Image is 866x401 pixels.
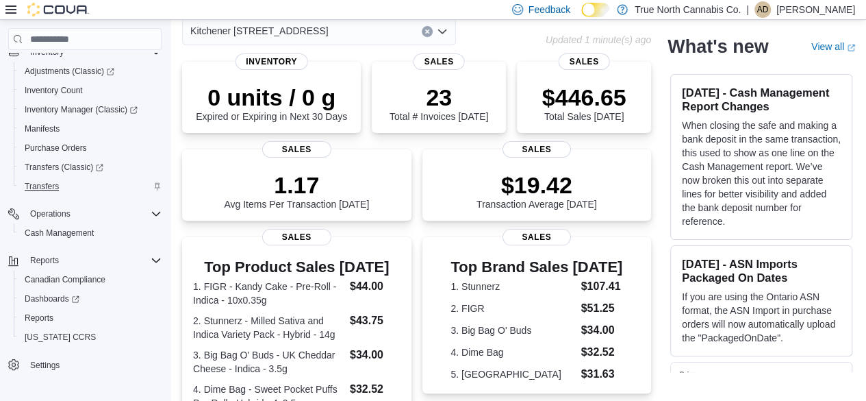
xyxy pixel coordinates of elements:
svg: External link [847,43,855,51]
a: Reports [19,310,59,326]
span: Cash Management [19,225,162,241]
dt: 2. FIGR [450,302,575,315]
a: Transfers [19,178,64,195]
span: Inventory Manager (Classic) [19,101,162,118]
a: Cash Management [19,225,99,241]
p: [PERSON_NAME] [776,1,855,18]
dt: 1. FIGR - Kandy Cake - Pre-Roll - Indica - 10x0.35g [193,280,344,307]
a: Transfers (Classic) [14,158,167,177]
a: Canadian Compliance [19,271,111,288]
span: Settings [30,360,60,371]
dt: 2. Stunnerz - Milled Sativa and Indica Variety Pack - Hybrid - 14g [193,314,344,341]
span: AD [757,1,769,18]
span: Purchase Orders [25,143,87,154]
span: Manifests [19,121,162,137]
span: Washington CCRS [19,329,162,345]
h3: [DATE] - Cash Management Report Changes [682,86,841,113]
dd: $107.41 [581,278,622,295]
dt: 4. Dime Bag [450,345,575,359]
span: Cash Management [25,228,94,239]
span: Inventory [235,53,308,70]
span: Purchase Orders [19,140,162,156]
dd: $32.52 [581,344,622,361]
a: Settings [25,357,65,374]
span: Transfers [19,178,162,195]
a: Transfers (Classic) [19,159,109,175]
button: Settings [3,355,167,375]
span: Manifests [25,123,60,134]
p: Updated 1 minute(s) ago [546,34,651,45]
span: Operations [30,208,71,219]
dd: $31.63 [581,366,622,382]
button: Manifests [14,119,167,138]
span: Sales [559,53,610,70]
button: Operations [25,206,76,222]
a: Dashboards [14,289,167,308]
button: Operations [3,204,167,223]
span: Transfers (Classic) [25,162,103,173]
span: Canadian Compliance [19,271,162,288]
button: Reports [25,252,64,269]
dd: $34.00 [350,347,400,363]
a: Inventory Manager (Classic) [19,101,143,118]
p: | [746,1,749,18]
a: Manifests [19,121,65,137]
button: Canadian Compliance [14,270,167,289]
a: [US_STATE] CCRS [19,329,101,345]
span: Sales [502,229,571,245]
a: Adjustments (Classic) [14,62,167,81]
span: Adjustments (Classic) [25,66,114,77]
button: Cash Management [14,223,167,243]
span: Reports [19,310,162,326]
span: Transfers [25,181,59,192]
div: Total # Invoices [DATE] [390,84,488,122]
span: Inventory Count [19,82,162,99]
span: Reports [25,313,53,324]
span: Operations [25,206,162,222]
span: Inventory Manager (Classic) [25,104,138,115]
button: Clear input [422,26,433,37]
span: Sales [502,141,571,158]
button: Reports [14,308,167,328]
dd: $51.25 [581,300,622,317]
input: Dark Mode [581,3,610,17]
div: Alexander Davidd [754,1,771,18]
dt: 3. Big Bag O' Buds - UK Cheddar Cheese - Indica - 3.5g [193,348,344,376]
span: Sales [262,141,331,158]
div: Avg Items Per Transaction [DATE] [224,171,369,210]
span: Sales [262,229,331,245]
p: If you are using the Ontario ASN format, the ASN Import in purchase orders will now automatically... [682,290,841,345]
button: Reports [3,251,167,270]
p: 1.17 [224,171,369,199]
span: Adjustments (Classic) [19,63,162,80]
dt: 1. Stunnerz [450,280,575,293]
h3: [DATE] - ASN Imports Packaged On Dates [682,257,841,284]
span: [US_STATE] CCRS [25,332,96,343]
button: Purchase Orders [14,138,167,158]
span: Kitchener [STREET_ADDRESS] [190,23,329,39]
dd: $32.52 [350,381,400,398]
div: Transaction Average [DATE] [476,171,597,210]
a: Inventory Count [19,82,88,99]
p: True North Cannabis Co. [635,1,741,18]
a: Inventory Manager (Classic) [14,100,167,119]
dt: 3. Big Bag O' Buds [450,324,575,337]
span: Transfers (Classic) [19,159,162,175]
span: Settings [25,356,162,374]
h2: What's new [667,36,768,58]
h3: Top Product Sales [DATE] [193,259,400,276]
p: 23 [390,84,488,111]
span: Dashboards [25,293,79,304]
p: $19.42 [476,171,597,199]
h3: Top Brand Sales [DATE] [450,259,622,276]
a: View allExternal link [811,41,855,52]
dt: 5. [GEOGRAPHIC_DATA] [450,367,575,381]
button: Transfers [14,177,167,196]
dd: $43.75 [350,313,400,329]
p: $446.65 [542,84,626,111]
span: Dashboards [19,291,162,307]
a: Purchase Orders [19,140,92,156]
a: Adjustments (Classic) [19,63,120,80]
span: Inventory Count [25,85,83,96]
